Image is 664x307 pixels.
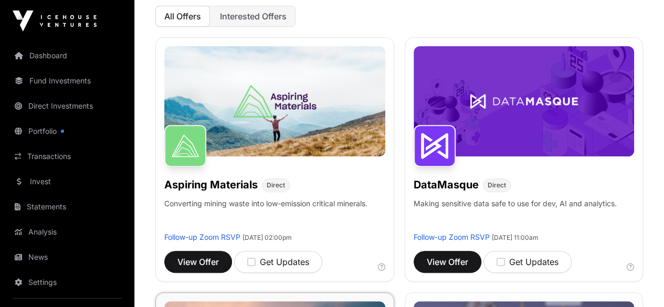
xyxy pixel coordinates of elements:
[247,256,309,268] div: Get Updates
[414,232,490,241] a: Follow-up Zoom RSVP
[177,256,219,268] span: View Offer
[8,195,126,218] a: Statements
[164,177,258,192] h1: Aspiring Materials
[164,198,367,232] p: Converting mining waste into low-emission critical minerals.
[211,6,296,27] button: Interested Offers
[8,170,126,193] a: Invest
[164,11,201,22] span: All Offers
[414,251,481,273] button: View Offer
[234,251,322,273] button: Get Updates
[8,246,126,269] a: News
[8,94,126,118] a: Direct Investments
[164,46,385,156] img: Aspiring-Banner.jpg
[8,271,126,294] a: Settings
[414,198,617,232] p: Making sensitive data safe to use for dev, AI and analytics.
[164,251,232,273] button: View Offer
[497,256,558,268] div: Get Updates
[8,220,126,244] a: Analysis
[483,251,572,273] button: Get Updates
[488,181,506,189] span: Direct
[164,125,206,167] img: Aspiring Materials
[220,11,287,22] span: Interested Offers
[414,125,456,167] img: DataMasque
[8,69,126,92] a: Fund Investments
[155,6,210,27] button: All Offers
[13,10,97,31] img: Icehouse Ventures Logo
[414,46,635,156] img: DataMasque-Banner.jpg
[8,44,126,67] a: Dashboard
[164,232,240,241] a: Follow-up Zoom RSVP
[8,120,126,143] a: Portfolio
[267,181,285,189] span: Direct
[8,145,126,168] a: Transactions
[612,257,664,307] iframe: Chat Widget
[243,234,292,241] span: [DATE] 02:00pm
[414,177,479,192] h1: DataMasque
[492,234,539,241] span: [DATE] 11:00am
[427,256,468,268] span: View Offer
